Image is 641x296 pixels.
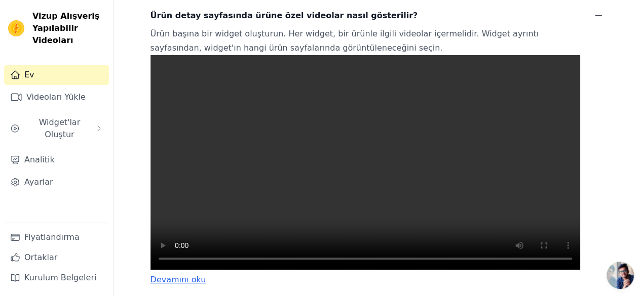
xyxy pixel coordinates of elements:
[26,92,86,102] font: Videoları Yükle
[24,155,55,164] font: Analitik
[4,247,109,268] a: Ortaklar
[24,273,96,282] font: Kurulum Belgeleri
[32,11,99,45] font: Vizup Alışveriş Yapılabilir Videoları
[24,177,53,187] font: Ayarlar
[4,65,109,85] a: Ev
[4,172,109,192] a: Ayarlar
[24,252,57,262] font: Ortaklar
[4,268,109,288] a: Kurulum Belgeleri
[4,227,109,247] a: Fiyatlandırma
[24,70,34,79] font: Ev
[4,112,109,145] button: Widget'lar Oluştur
[39,117,81,139] font: Widget'lar Oluştur
[24,232,80,242] font: Fiyatlandırma
[150,275,206,284] a: Devamını oku
[150,29,539,53] font: Ürün başına bir widget oluşturun. Her widget, bir ürünle ilgili videolar içermelidir. Widget ayrı...
[607,262,634,289] a: Açık sohbet
[150,11,418,20] font: Ürün detay sayfasında ürüne özel videolar nasıl gösterilir?
[4,87,109,107] a: Videoları Yükle
[8,20,24,36] img: Vizup
[4,150,109,170] a: Analitik
[150,9,605,23] button: Ürün detay sayfasında ürüne özel videolar nasıl gösterilir?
